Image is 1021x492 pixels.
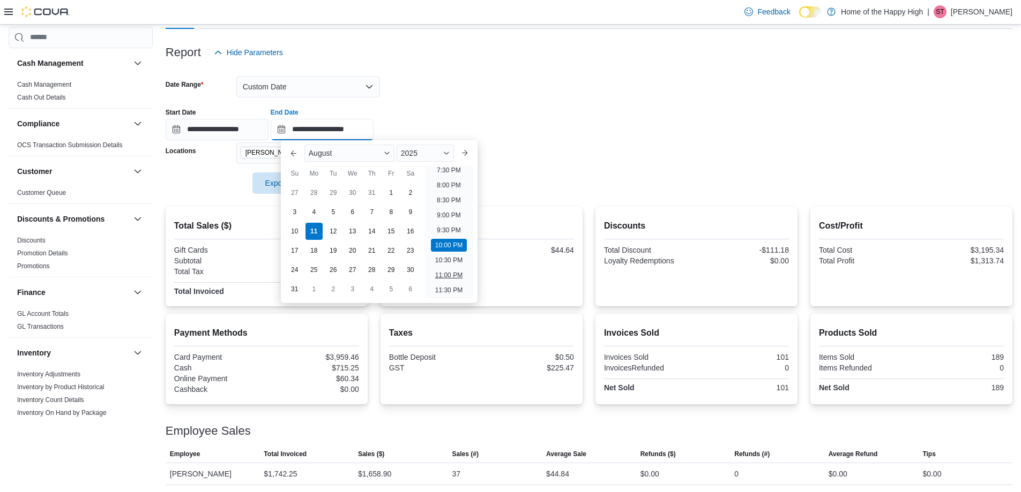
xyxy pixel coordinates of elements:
div: $1,658.90 [358,467,391,480]
div: day-2 [325,281,342,298]
span: Total Invoiced [264,450,307,458]
li: 9:00 PM [433,209,465,222]
div: day-31 [363,184,381,201]
a: Inventory by Product Historical [17,383,105,391]
div: Th [363,165,381,182]
a: Promotions [17,262,50,270]
div: Sjaan Thomas [934,5,947,18]
span: 2025 [401,149,418,157]
span: Inventory Adjustments [17,370,80,379]
a: Inventory Count Details [17,396,84,404]
button: Customer [17,166,129,177]
span: Average Refund [829,450,878,458]
div: Invoices Sold [604,353,695,361]
h2: Cost/Profit [819,219,1004,232]
li: 11:30 PM [431,284,467,297]
span: Promotions [17,262,50,270]
div: day-11 [305,223,323,240]
div: day-27 [286,184,303,201]
strong: Total Invoiced [174,287,224,296]
div: day-20 [344,242,361,259]
button: Cash Management [17,58,129,69]
button: Discounts & Promotions [131,213,144,225]
span: Average Sale [546,450,586,458]
div: day-4 [363,281,381,298]
div: $0.00 [269,246,359,254]
div: day-3 [286,203,303,221]
h2: Discounts [604,219,789,232]
div: Items Refunded [819,364,910,372]
label: Locations [166,147,196,155]
div: Sa [402,165,419,182]
li: 8:00 PM [433,179,465,192]
div: Tu [325,165,342,182]
div: Finance [9,307,153,337]
div: day-5 [325,203,342,221]
div: Subtotal [174,256,265,265]
div: Button. Open the year selector. 2025 is currently selected. [397,145,454,162]
button: Inventory [17,347,129,358]
div: day-28 [305,184,323,201]
label: Date Range [166,80,204,89]
span: Employee [170,450,200,458]
button: Compliance [131,117,144,130]
div: day-4 [305,203,323,221]
div: day-6 [344,203,361,221]
button: Previous Month [285,145,302,162]
span: Hinton - Hinton Benchlands - Fire & Flower [241,147,342,158]
div: $44.64 [483,246,574,254]
div: -$111.18 [698,246,789,254]
div: 101 [698,353,789,361]
div: day-24 [286,261,303,278]
div: 189 [913,353,1004,361]
div: day-14 [363,223,381,240]
div: day-29 [383,261,400,278]
div: day-16 [402,223,419,240]
span: Sales ($) [358,450,384,458]
div: day-15 [383,223,400,240]
div: day-3 [344,281,361,298]
button: Compliance [17,118,129,129]
h3: Finance [17,287,46,298]
div: Items Sold [819,353,910,361]
div: day-23 [402,242,419,259]
button: Customer [131,165,144,178]
div: [PERSON_NAME] [166,463,260,485]
span: Refunds (#) [734,450,770,458]
p: [PERSON_NAME] [951,5,1012,18]
div: $4,735.05 [269,287,359,296]
button: Export [252,172,312,194]
h2: Invoices Sold [604,327,789,339]
li: 9:30 PM [433,224,465,237]
h3: Inventory [17,347,51,358]
h2: Products Sold [819,327,1004,339]
div: Total Discount [604,246,695,254]
span: Customer Queue [17,188,66,197]
div: day-13 [344,223,361,240]
div: Cashback [174,385,265,393]
span: Cash Management [17,80,71,89]
button: Finance [17,287,129,298]
li: 8:30 PM [433,194,465,207]
div: day-27 [344,261,361,278]
h2: Taxes [389,327,574,339]
div: Button. Open the month selector. August is currently selected. [304,145,394,162]
li: 10:30 PM [431,254,467,267]
div: day-31 [286,281,303,298]
span: Hide Parameters [227,47,283,58]
span: Refunds ($) [640,450,676,458]
span: ST [936,5,944,18]
div: day-28 [363,261,381,278]
div: Total Tax [174,267,265,276]
a: Inventory Adjustments [17,370,80,378]
div: Online Payment [174,374,265,383]
div: Discounts & Promotions [9,234,153,277]
div: day-12 [325,223,342,240]
h3: Discounts & Promotions [17,214,105,224]
div: Cash Management [9,78,153,108]
a: Cash Management [17,81,71,88]
div: day-25 [305,261,323,278]
input: Press the down key to enter a popover containing a calendar. Press the escape key to close the po... [271,119,374,140]
input: Press the down key to open a popover containing a calendar. [166,119,269,140]
div: Fr [383,165,400,182]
